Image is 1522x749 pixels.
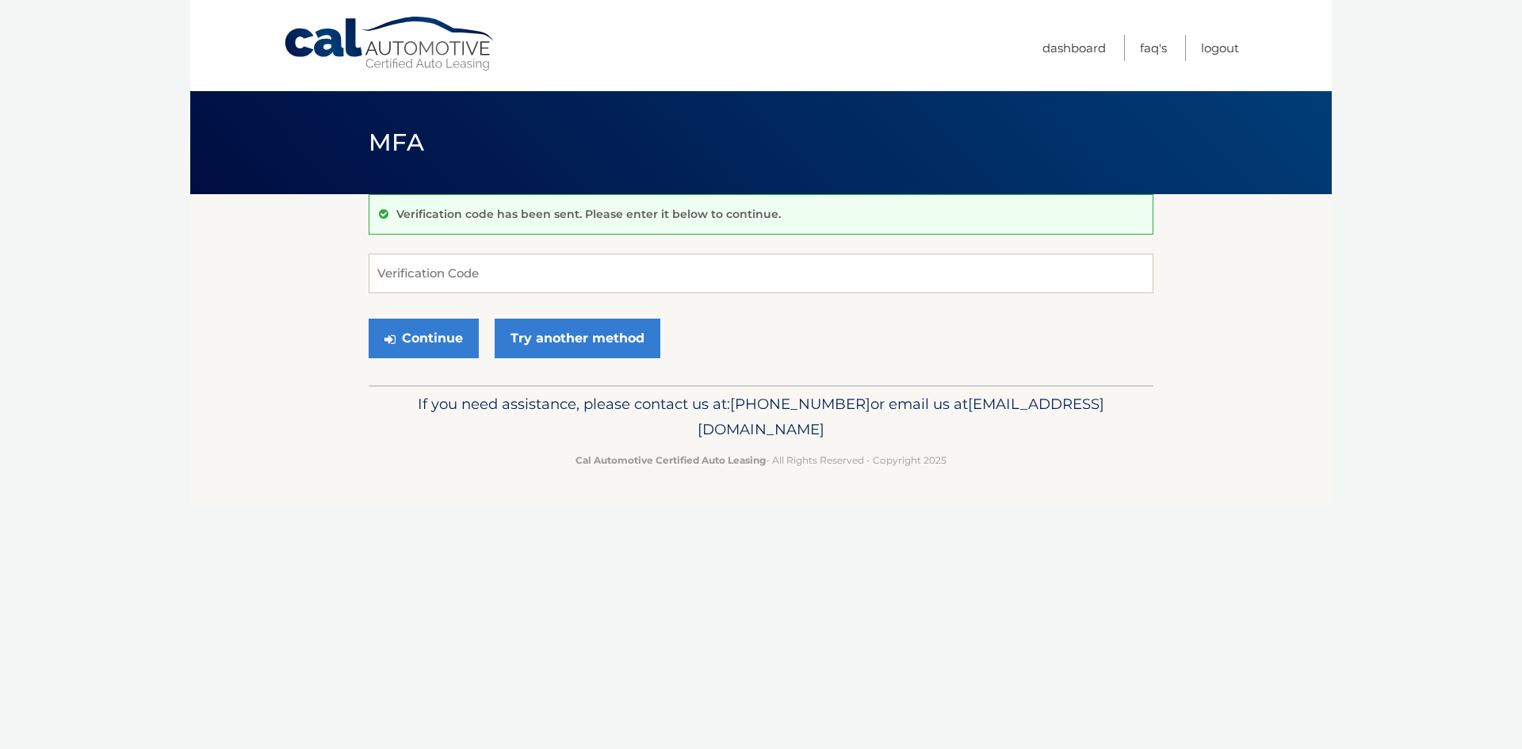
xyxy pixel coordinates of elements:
a: Try another method [495,319,660,358]
span: [EMAIL_ADDRESS][DOMAIN_NAME] [698,395,1104,438]
a: FAQ's [1140,35,1167,61]
p: Verification code has been sent. Please enter it below to continue. [396,207,781,221]
p: If you need assistance, please contact us at: or email us at [379,392,1143,442]
a: Dashboard [1042,35,1106,61]
a: Cal Automotive [283,16,497,72]
strong: Cal Automotive Certified Auto Leasing [576,454,766,466]
span: MFA [369,128,424,157]
span: [PHONE_NUMBER] [730,395,870,413]
button: Continue [369,319,479,358]
a: Logout [1201,35,1239,61]
input: Verification Code [369,254,1153,293]
p: - All Rights Reserved - Copyright 2025 [379,452,1143,468]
